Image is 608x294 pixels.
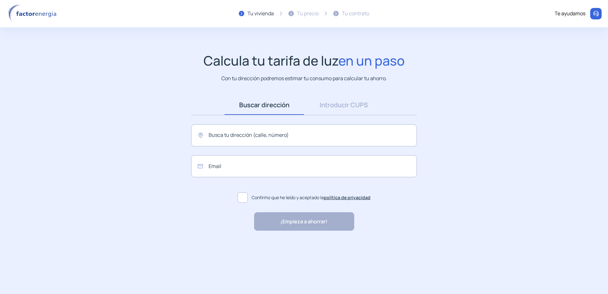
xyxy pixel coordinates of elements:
[221,74,387,82] p: Con tu dirección podremos estimar tu consumo para calcular tu ahorro.
[342,10,369,18] div: Tu contrato
[338,52,405,69] span: en un paso
[304,95,383,115] a: Introducir CUPS
[297,10,319,18] div: Tu precio
[593,10,599,17] img: llamar
[247,10,274,18] div: Tu vivienda
[252,194,370,201] span: Confirmo que he leído y aceptado la
[204,53,405,68] h1: Calcula tu tarifa de luz
[324,194,370,200] a: política de privacidad
[555,10,585,18] div: Te ayudamos
[6,4,60,23] img: logo factor
[225,95,304,115] a: Buscar dirección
